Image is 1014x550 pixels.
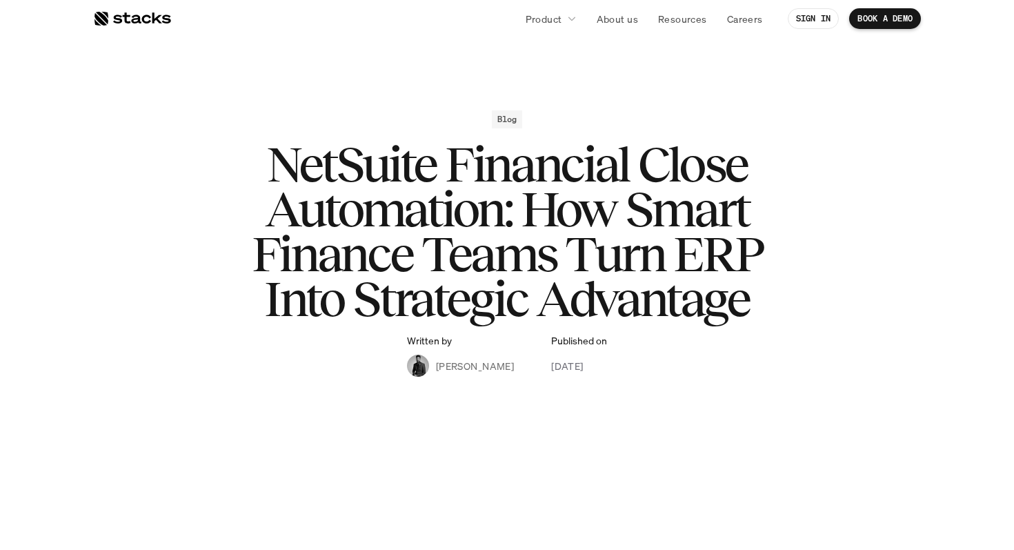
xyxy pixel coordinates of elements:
[658,12,707,26] p: Resources
[719,6,771,31] a: Careers
[597,12,638,26] p: About us
[551,359,584,373] p: [DATE]
[407,335,452,347] p: Written by
[436,359,514,373] p: [PERSON_NAME]
[857,14,913,23] p: BOOK A DEMO
[231,142,783,321] h1: NetSuite Financial Close Automation: How Smart Finance Teams Turn ERP Into Strategic Advantage
[526,12,562,26] p: Product
[551,335,607,347] p: Published on
[497,115,517,124] h2: Blog
[727,12,763,26] p: Careers
[650,6,715,31] a: Resources
[588,6,646,31] a: About us
[788,8,839,29] a: SIGN IN
[849,8,921,29] a: BOOK A DEMO
[796,14,831,23] p: SIGN IN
